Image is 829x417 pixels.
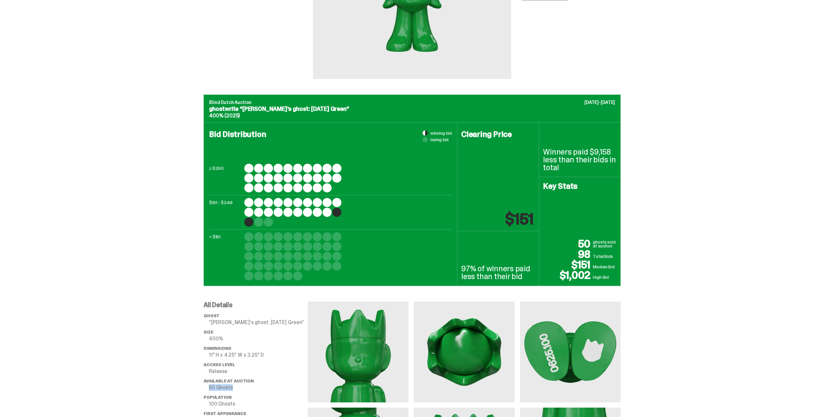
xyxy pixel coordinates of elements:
[520,302,621,402] img: media gallery image
[543,239,593,249] p: 50
[209,130,452,159] h4: Bid Distribution
[204,395,231,400] span: Population
[204,411,246,416] span: First Appearance
[308,302,408,402] img: media gallery image
[505,211,534,227] p: $151
[204,362,235,367] span: Access Level
[204,329,213,335] span: Size
[209,106,615,112] p: ghostwrite “[PERSON_NAME]'s ghost: [DATE] Green”
[209,352,308,358] p: 11" H x 4.25" W x 3.25" D
[430,137,449,142] span: losing bid
[209,401,308,407] p: 100 Ghosts
[209,112,240,119] span: 400% (2025)
[204,346,231,351] span: Dimensions
[209,320,308,325] p: “[PERSON_NAME]'s ghost: [DATE] Green”
[209,232,242,280] p: < $151
[204,302,308,308] p: All Details
[543,249,593,260] p: 98
[461,265,535,280] p: 97% of winners paid less than their bid
[414,302,514,402] img: media gallery image
[593,274,616,280] p: High Bid
[543,148,616,171] p: Winners paid $9,158 less than their bids in total
[209,369,308,374] p: Release
[543,182,616,190] h4: Key Stats
[461,130,535,138] h4: Clearing Price
[593,240,616,249] p: ghosts sold at auction
[593,263,616,270] p: Median Bid
[209,164,242,192] p: ≥ $250
[593,253,616,260] p: Total Bids
[209,100,615,105] p: Blind Dutch Auction
[209,336,308,341] p: 400%
[430,131,452,135] span: winning bid
[209,385,308,390] p: 50 Ghosts
[543,270,593,280] p: $1,002
[543,260,593,270] p: $151
[204,313,220,319] span: ghost
[209,198,242,227] p: $151 - $249
[204,378,254,384] span: Available at Auction
[584,100,615,105] p: [DATE]-[DATE]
